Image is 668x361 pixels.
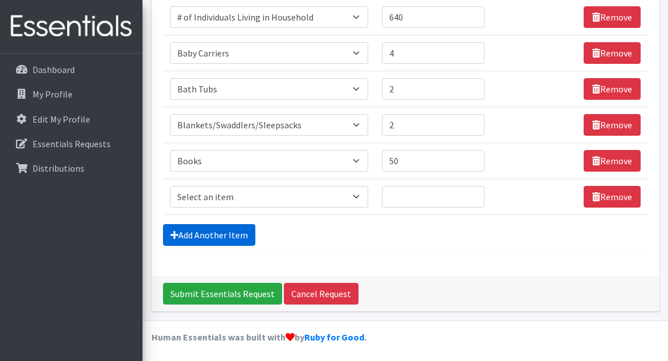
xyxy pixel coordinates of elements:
a: Dashboard [5,58,138,81]
input: Submit Essentials Request [163,283,282,305]
a: Cancel Request [284,283,359,305]
a: Remove [584,6,641,28]
a: Essentials Requests [5,132,138,155]
p: Distributions [32,163,84,174]
img: HumanEssentials [5,7,138,46]
a: Add Another Item [163,224,255,246]
a: Distributions [5,157,138,180]
strong: Human Essentials was built with by . [152,331,366,343]
p: Edit My Profile [32,113,90,125]
a: Edit My Profile [5,108,138,131]
a: Remove [584,150,641,172]
a: My Profile [5,83,138,106]
a: Remove [584,42,641,64]
a: Ruby for Good [304,331,364,343]
a: Remove [584,186,641,208]
p: Dashboard [32,64,75,75]
p: Essentials Requests [32,138,111,149]
a: Remove [584,78,641,100]
p: My Profile [32,88,72,100]
a: Remove [584,114,641,136]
